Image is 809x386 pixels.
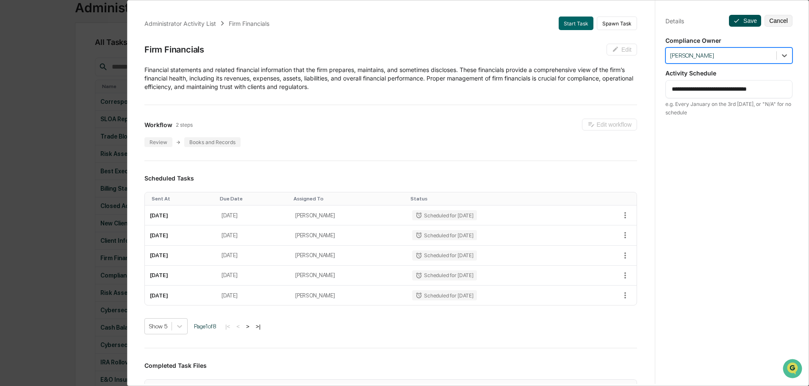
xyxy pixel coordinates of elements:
div: Administrator Activity List [144,20,216,27]
a: 🖐️Preclearance [5,103,58,119]
div: Scheduled for [DATE] [412,250,477,261]
td: [DATE] [216,286,290,305]
button: > [244,323,252,330]
td: [DATE] [216,205,290,225]
span: Data Lookup [17,123,53,131]
span: Attestations [70,107,105,115]
div: Firm Financials [144,44,204,55]
td: [DATE] [145,286,216,305]
span: Pylon [84,144,103,150]
div: Details [665,17,684,25]
a: Powered byPylon [60,143,103,150]
div: Firm Financials [229,20,269,27]
div: Scheduled for [DATE] [412,210,477,220]
td: [PERSON_NAME] [290,225,407,245]
p: Compliance Owner [665,37,792,44]
p: Financial statements and related financial information that the firm prepares, maintains, and som... [144,66,637,91]
button: Start Task [559,17,593,30]
td: [PERSON_NAME] [290,286,407,305]
img: 1746055101610-c473b297-6a78-478c-a979-82029cc54cd1 [8,65,24,80]
div: 🖐️ [8,108,15,114]
span: Workflow [144,121,172,128]
td: [PERSON_NAME] [290,246,407,266]
td: [PERSON_NAME] [290,266,407,286]
div: Toggle SortBy [220,196,287,202]
button: |< [223,323,233,330]
div: We're available if you need us! [29,73,107,80]
span: Page 1 of 8 [194,323,216,330]
div: Toggle SortBy [152,196,213,202]
a: 🔎Data Lookup [5,119,57,135]
td: [PERSON_NAME] [290,205,407,225]
td: [DATE] [145,266,216,286]
div: e.g. Every January on the 3rd [DATE], or "N/A" for no schedule [665,100,792,117]
div: Toggle SortBy [294,196,404,202]
button: Spawn Task [597,17,637,30]
a: 🗄️Attestations [58,103,108,119]
div: Scheduled for [DATE] [412,230,477,240]
button: Save [729,15,761,27]
td: [DATE] [145,246,216,266]
td: [DATE] [145,225,216,245]
div: 🔎 [8,124,15,131]
div: Start new chat [29,65,139,73]
td: [DATE] [216,266,290,286]
span: Preclearance [17,107,55,115]
p: Activity Schedule [665,69,792,77]
td: [DATE] [216,246,290,266]
button: Edit workflow [582,119,637,131]
div: Review [144,137,172,147]
div: Scheduled for [DATE] [412,270,477,280]
div: 🗄️ [61,108,68,114]
h3: Completed Task Files [144,362,637,369]
button: Edit [607,44,637,56]
iframe: Open customer support [782,358,805,381]
button: Cancel [765,15,792,27]
h3: Scheduled Tasks [144,175,637,182]
div: Toggle SortBy [410,196,579,202]
div: Books and Records [184,137,241,147]
button: >| [253,323,263,330]
button: < [234,323,242,330]
span: 2 steps [176,122,193,128]
button: Start new chat [144,67,154,78]
td: [DATE] [216,225,290,245]
div: Scheduled for [DATE] [412,290,477,300]
td: [DATE] [145,205,216,225]
p: How can we help? [8,18,154,31]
